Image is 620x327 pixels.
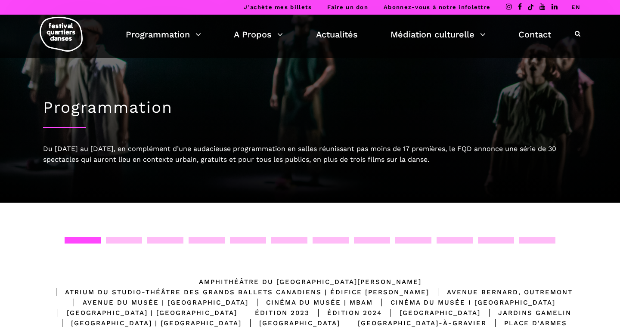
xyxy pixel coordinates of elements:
a: Abonnez-vous à notre infolettre [384,4,490,10]
div: Du [DATE] au [DATE], en complément d’une audacieuse programmation en salles réunissant pas moins ... [43,143,577,165]
a: Programmation [126,27,201,42]
div: Jardins Gamelin [480,308,571,318]
div: Cinéma du Musée | MBAM [248,297,373,308]
a: EN [571,4,580,10]
a: J’achète mes billets [244,4,312,10]
div: Édition 2023 [237,308,310,318]
a: Contact [518,27,551,42]
div: Amphithéâtre du [GEOGRAPHIC_DATA][PERSON_NAME] [199,277,422,287]
a: A Propos [234,27,283,42]
div: Avenue du Musée | [GEOGRAPHIC_DATA] [65,297,248,308]
div: Atrium du Studio-Théâtre des Grands Ballets Canadiens | Édifice [PERSON_NAME] [47,287,429,297]
div: Avenue Bernard, Outremont [429,287,573,297]
div: Édition 2024 [310,308,382,318]
a: Médiation culturelle [391,27,486,42]
h1: Programmation [43,98,577,117]
div: Cinéma du Musée I [GEOGRAPHIC_DATA] [373,297,555,308]
img: logo-fqd-med [40,17,83,52]
div: [GEOGRAPHIC_DATA] | [GEOGRAPHIC_DATA] [49,308,237,318]
a: Faire un don [327,4,368,10]
div: [GEOGRAPHIC_DATA] [382,308,480,318]
a: Actualités [316,27,358,42]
